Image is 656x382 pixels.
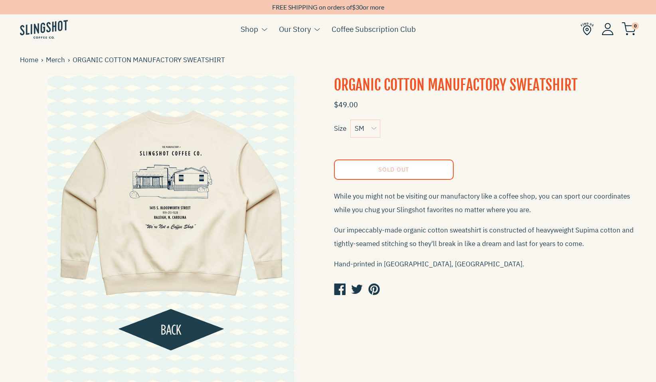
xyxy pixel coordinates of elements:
[602,23,614,35] img: Account
[20,55,41,65] a: Home
[352,3,356,11] span: $
[581,22,594,35] img: Find Us
[622,22,636,35] img: cart
[332,23,416,35] a: Coffee Subscription Club
[46,55,68,65] a: Merch
[622,24,636,34] a: 0
[334,189,636,217] p: While you might not be visiting our manufactory like a coffee shop, you can sport our coordinates...
[334,159,454,180] button: Sold Out
[279,23,311,35] a: Our Story
[334,257,636,271] p: Hand-printed in [GEOGRAPHIC_DATA], [GEOGRAPHIC_DATA].
[378,165,409,173] span: Sold Out
[334,124,346,133] label: Size
[334,223,636,250] p: Our impeccably-made organic cotton sweatshirt is constructed of heavyweight Supima cotton and tig...
[334,75,636,95] h1: ORGANIC COTTON MANUFACTORY SWEATSHIRT
[41,55,46,65] span: ›
[241,23,258,35] a: Shop
[334,100,358,109] span: $49.00
[73,55,228,65] span: ORGANIC COTTON MANUFACTORY SWEATSHIRT
[356,3,363,11] span: 30
[68,55,73,65] span: ›
[632,22,639,30] span: 0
